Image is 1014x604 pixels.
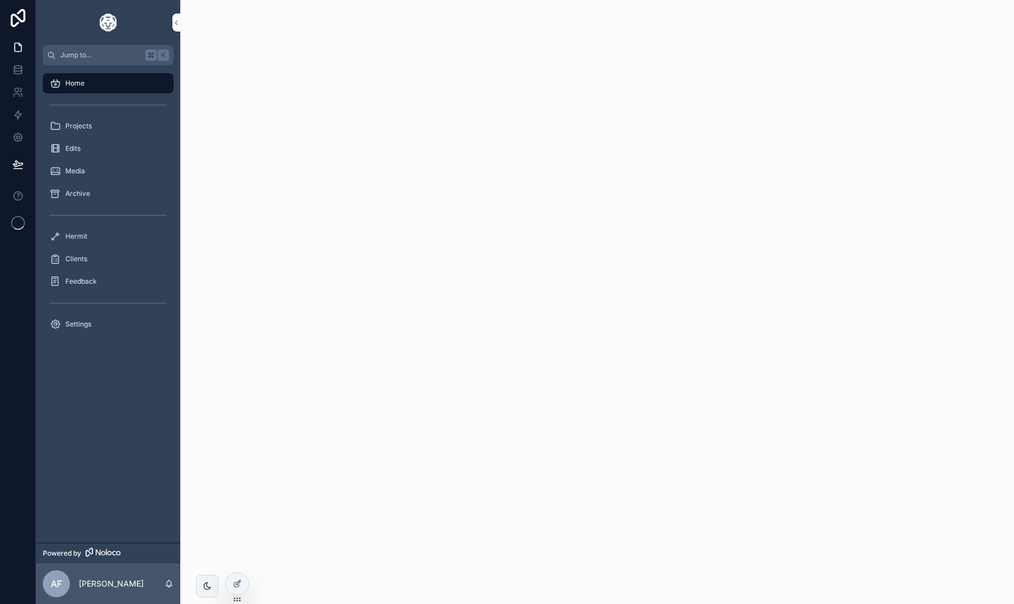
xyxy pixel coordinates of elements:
[43,271,174,292] a: Feedback
[65,79,84,88] span: Home
[65,167,85,176] span: Media
[43,249,174,269] a: Clients
[65,232,87,241] span: Hermit
[43,116,174,136] a: Projects
[159,51,168,60] span: K
[65,189,90,198] span: Archive
[65,122,92,131] span: Projects
[65,320,91,329] span: Settings
[36,65,180,349] div: scrollable content
[43,184,174,204] a: Archive
[43,549,81,558] span: Powered by
[43,73,174,93] a: Home
[65,254,87,263] span: Clients
[43,138,174,159] a: Edits
[65,277,97,286] span: Feedback
[60,51,141,60] span: Jump to...
[51,577,62,590] span: AF
[36,543,180,563] a: Powered by
[43,314,174,334] a: Settings
[79,578,144,589] p: [PERSON_NAME]
[43,226,174,247] a: Hermit
[43,45,174,65] button: Jump to...K
[100,14,117,32] img: App logo
[65,144,81,153] span: Edits
[43,161,174,181] a: Media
